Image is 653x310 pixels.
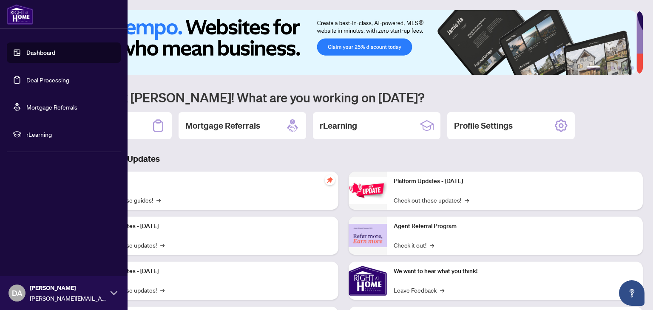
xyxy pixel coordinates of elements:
a: Leave Feedback→ [394,285,444,295]
span: → [465,195,469,205]
p: Platform Updates - [DATE] [89,267,332,276]
span: rLearning [26,130,115,139]
button: 5 [624,66,627,70]
h1: Welcome back [PERSON_NAME]! What are you working on [DATE]? [44,89,643,105]
button: Open asap [619,280,644,306]
a: Check it out!→ [394,240,434,250]
p: Agent Referral Program [394,222,636,231]
h3: Brokerage & Industry Updates [44,153,643,165]
h2: rLearning [320,120,357,132]
h2: Mortgage Referrals [185,120,260,132]
span: [PERSON_NAME][EMAIL_ADDRESS][PERSON_NAME][DOMAIN_NAME] [30,293,106,303]
button: 2 [604,66,607,70]
span: [PERSON_NAME] [30,283,106,293]
p: We want to hear what you think! [394,267,636,276]
img: Slide 0 [44,10,636,75]
a: Deal Processing [26,76,69,84]
img: We want to hear what you think! [349,262,387,300]
p: Platform Updates - [DATE] [89,222,332,231]
span: → [430,240,434,250]
span: DA [12,287,23,299]
h2: Profile Settings [454,120,513,132]
span: → [156,195,161,205]
button: 3 [610,66,614,70]
img: logo [7,4,33,25]
span: → [160,285,165,295]
span: → [160,240,165,250]
button: 4 [617,66,621,70]
a: Mortgage Referrals [26,103,77,111]
button: 1 [587,66,600,70]
p: Platform Updates - [DATE] [394,177,636,186]
img: Agent Referral Program [349,224,387,247]
span: pushpin [325,175,335,185]
img: Platform Updates - June 23, 2025 [349,177,387,204]
a: Check out these updates!→ [394,195,469,205]
p: Self-Help [89,177,332,186]
button: 6 [631,66,634,70]
a: Dashboard [26,49,55,56]
span: → [440,285,444,295]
